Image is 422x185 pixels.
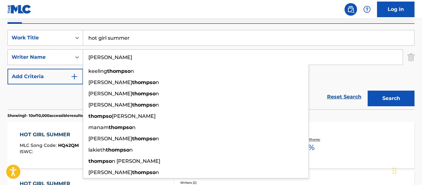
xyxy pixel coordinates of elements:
[180,180,271,185] div: Writers ( 2 )
[88,136,132,142] span: [PERSON_NAME]
[88,124,109,130] span: manam
[345,3,357,16] a: Public Search
[132,79,156,85] strong: thompso
[109,124,132,130] strong: thompso
[112,158,160,164] span: n [PERSON_NAME]
[131,68,134,74] span: n
[88,91,132,97] span: [PERSON_NAME]
[112,113,156,119] span: [PERSON_NAME]
[20,142,58,148] span: MLC Song Code :
[7,69,83,84] button: Add Criteria
[391,155,422,185] iframe: Chat Widget
[132,136,156,142] strong: thompso
[88,158,112,164] strong: thompso
[88,147,106,153] span: lakieth
[156,91,159,97] span: n
[88,79,132,85] span: [PERSON_NAME]
[132,124,136,130] span: n
[88,68,107,74] span: keeling
[361,3,373,16] div: Help
[324,90,365,104] a: Reset Search
[156,136,159,142] span: n
[377,2,415,17] a: Log In
[156,102,159,108] span: n
[88,102,132,108] span: [PERSON_NAME]
[132,91,156,97] strong: thompso
[129,147,133,153] span: n
[71,73,78,80] img: 9d2ae6d4665cec9f34b9.svg
[7,5,32,14] img: MLC Logo
[347,6,355,13] img: search
[106,147,129,153] strong: thompso
[7,113,111,118] p: Showing 1 - 10 of 10,000 accessible results (Total 236,296 )
[12,34,68,42] div: Work Title
[58,142,79,148] span: HQ42QM
[20,131,79,138] div: HOT GIRL SUMMER
[156,169,159,175] span: n
[107,68,131,74] strong: thompso
[393,161,396,180] div: Drag
[7,30,415,109] form: Search Form
[408,49,415,65] img: Delete Criterion
[88,169,132,175] span: [PERSON_NAME]
[7,122,415,168] a: HOT GIRL SUMMERMLC Song Code:HQ42QMISWC:Writers (1)[PERSON_NAME]Recording Artists (2)RED BLACK RO...
[12,53,68,61] div: Writer Name
[88,113,112,119] strong: thompso
[156,79,159,85] span: n
[368,91,415,106] button: Search
[363,6,371,13] img: help
[132,169,156,175] strong: thompso
[132,102,156,108] strong: thompso
[20,149,34,154] span: ISWC :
